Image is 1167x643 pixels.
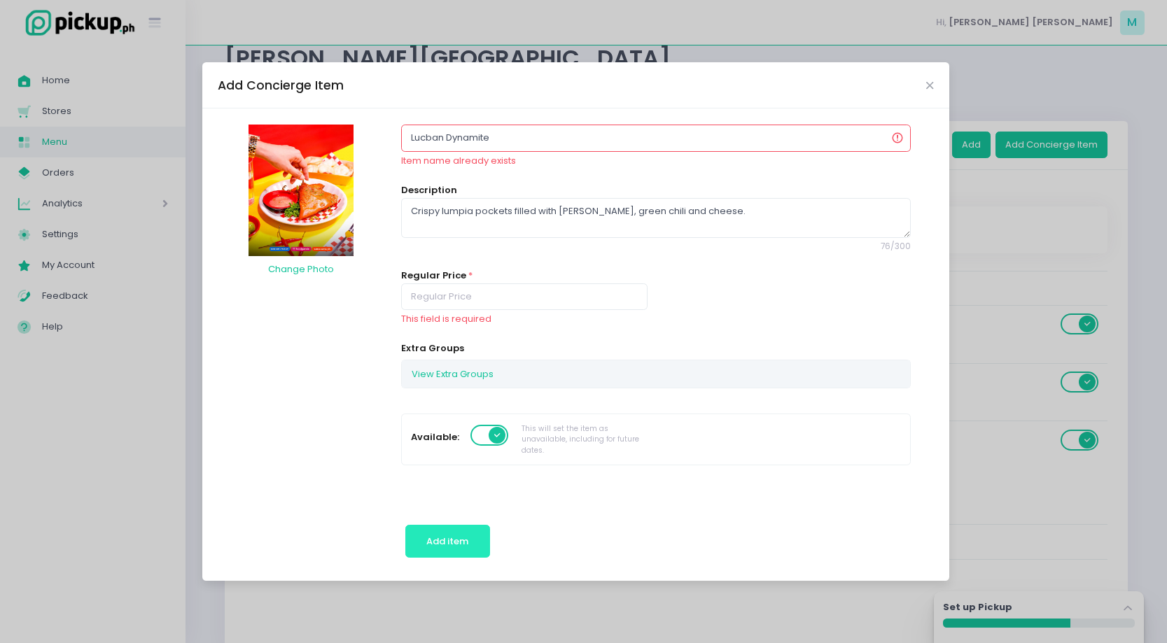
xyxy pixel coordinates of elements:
input: Regular Price [401,283,648,310]
div: This field is required [401,312,648,326]
span: 76 / 300 [401,241,911,253]
img: Item Photo [249,125,354,256]
div: This will set the item as unavailable, including for future dates. [522,423,647,456]
button: View Extra Groups [402,360,503,387]
button: Close [926,82,933,89]
div: Item name already exists [401,154,516,168]
label: Extra Groups [401,341,464,355]
textarea: Crispy lumpia pockets filled with [PERSON_NAME], green chili and cheese. [401,198,911,239]
span: Add item [426,535,468,548]
button: Change Photo [267,256,335,283]
label: Description [401,183,457,197]
div: Add Concierge Item [218,76,344,94]
button: Add item [405,525,490,558]
label: Regular Price [401,269,466,283]
label: Available: [411,430,459,444]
